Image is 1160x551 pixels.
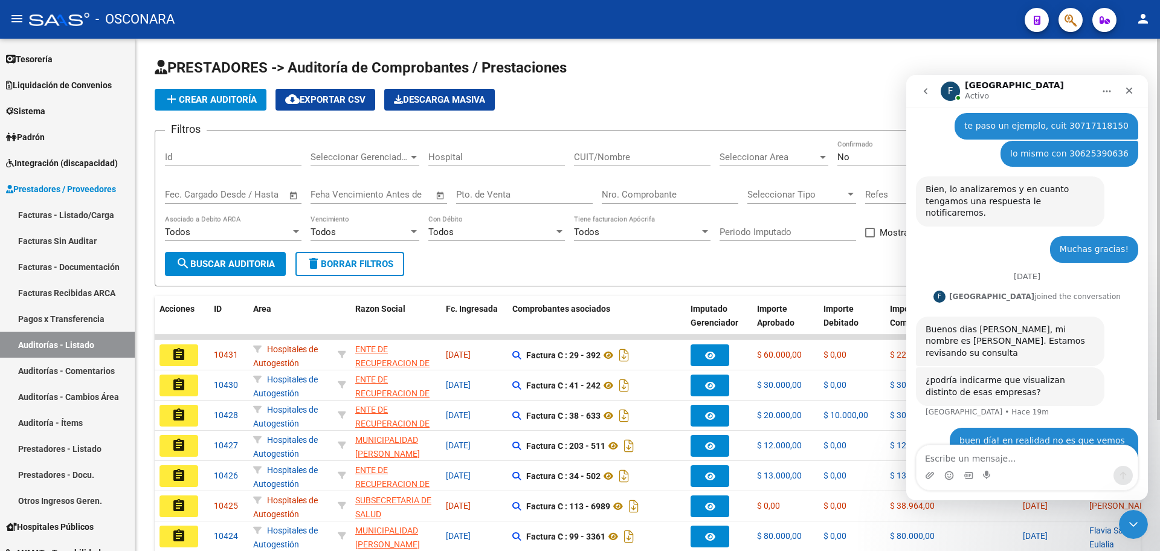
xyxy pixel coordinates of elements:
[19,396,28,405] button: Adjuntar un archivo
[306,256,321,271] mat-icon: delete
[757,531,802,541] span: $ 80.000,00
[214,471,238,480] span: 10426
[43,353,232,439] div: buen día! en realidad no es que vemos algo distinto, sino que no lo podemos visualizar. No podemo...
[574,227,599,237] span: Todos
[1119,510,1148,539] iframe: Intercom live chat
[355,343,436,368] div: - 30718615700
[616,466,632,486] i: Descargar documento
[686,296,752,349] datatable-header-cell: Imputado Gerenciador
[1136,11,1150,26] mat-icon: person
[512,304,610,314] span: Comprobantes asociados
[616,406,632,425] i: Descargar documento
[355,373,436,398] div: - 30718615700
[159,304,195,314] span: Acciones
[95,6,175,33] span: - OSCONARA
[355,463,436,489] div: - 30718615700
[311,152,408,163] span: Seleccionar Gerenciador
[720,152,817,163] span: Seleccionar Area
[757,440,802,450] span: $ 12.000,00
[890,350,939,359] span: $ 229.000,00
[526,441,605,451] strong: Factura C : 203 - 511
[350,296,441,349] datatable-header-cell: Razon Social
[446,380,471,390] span: [DATE]
[214,501,238,511] span: 10425
[214,410,238,420] span: 10428
[621,527,637,546] i: Descargar documento
[823,531,846,541] span: $ 0,00
[165,252,286,276] button: Buscar Auditoria
[428,227,454,237] span: Todos
[6,182,116,196] span: Prestadores / Proveedores
[355,344,435,437] span: ENTE DE RECUPERACION DE FONDOS PARA EL FORTALECIMIENTO DEL SISTEMA DE SALUD DE MENDOZA (REFORSAL)...
[747,189,845,200] span: Seleccionar Tipo
[885,296,952,349] datatable-header-cell: Importe Comprobantes
[1023,531,1048,541] span: [DATE]
[311,227,336,237] span: Todos
[626,497,642,516] i: Descargar documento
[6,520,94,533] span: Hospitales Públicos
[10,11,24,26] mat-icon: menu
[355,375,435,467] span: ENTE DE RECUPERACION DE FONDOS PARA EL FORTALECIMIENTO DEL SISTEMA DE SALUD DE MENDOZA (REFORSAL)...
[906,75,1148,500] iframe: Intercom live chat
[6,53,53,66] span: Tesorería
[155,296,209,349] datatable-header-cell: Acciones
[287,188,301,202] button: Open calendar
[446,501,471,511] span: [DATE]
[757,350,802,359] span: $ 60.000,00
[441,296,507,349] datatable-header-cell: Fc. Ingresada
[10,370,231,391] textarea: Escribe un mensaje...
[890,380,935,390] span: $ 30.000,00
[253,526,318,549] span: Hospitales de Autogestión
[823,410,868,420] span: $ 10.000,00
[355,405,435,497] span: ENTE DE RECUPERACION DE FONDOS PARA EL FORTALECIMIENTO DEL SISTEMA DE SALUD DE MENDOZA (REFORSAL)...
[176,256,190,271] mat-icon: search
[253,405,318,428] span: Hospitales de Autogestión
[285,92,300,106] mat-icon: cloud_download
[253,375,318,398] span: Hospitales de Autogestión
[823,440,846,450] span: $ 0,00
[6,105,45,118] span: Sistema
[526,381,601,390] strong: Factura C : 41 - 242
[526,501,610,511] strong: Factura C : 113 - 6989
[164,92,179,106] mat-icon: add
[616,346,632,365] i: Descargar documento
[355,433,436,459] div: - 30999074843
[384,89,495,111] app-download-masive: Descarga masiva de comprobantes (adjuntos)
[890,304,947,327] span: Importe Comprobantes
[890,471,935,480] span: $ 13.000,00
[355,435,437,472] span: MUNICIPALIDAD [PERSON_NAME][GEOGRAPHIC_DATA]
[890,501,935,511] span: $ 38.964,00
[214,440,238,450] span: 10427
[77,396,86,405] button: Start recording
[295,252,404,276] button: Borrar Filtros
[757,471,802,480] span: $ 13.000,00
[285,94,366,105] span: Exportar CSV
[823,304,859,327] span: Importe Debitado
[214,380,238,390] span: 10430
[355,494,436,519] div: - 30675068441
[275,89,375,111] button: Exportar CSV
[819,296,885,349] datatable-header-cell: Importe Debitado
[253,465,318,489] span: Hospitales de Autogestión
[446,471,471,480] span: [DATE]
[446,410,471,420] span: [DATE]
[165,189,214,200] input: Fecha inicio
[165,121,207,138] h3: Filtros
[165,227,190,237] span: Todos
[526,411,601,420] strong: Factura C : 38 - 633
[253,435,318,459] span: Hospitales de Autogestión
[757,304,794,327] span: Importe Aprobado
